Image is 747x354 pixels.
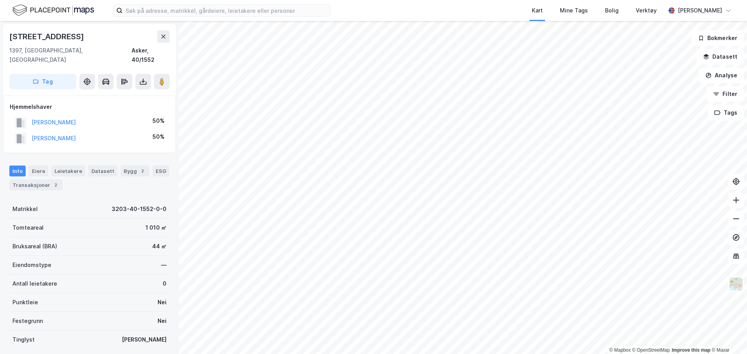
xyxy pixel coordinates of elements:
[9,30,86,43] div: [STREET_ADDRESS]
[112,204,167,214] div: 3203-40-1552-0-0
[9,166,26,176] div: Info
[729,277,743,291] img: Z
[12,3,94,17] img: logo.f888ab2527a4732fd821a326f86c7f29.svg
[560,6,588,15] div: Mine Tags
[158,298,167,307] div: Nei
[158,316,167,326] div: Nei
[12,335,35,344] div: Tinglyst
[52,181,60,189] div: 2
[161,260,167,270] div: —
[12,204,38,214] div: Matrikkel
[636,6,657,15] div: Verktøy
[12,260,51,270] div: Eiendomstype
[605,6,619,15] div: Bolig
[691,30,744,46] button: Bokmerker
[672,347,710,353] a: Improve this map
[122,335,167,344] div: [PERSON_NAME]
[9,74,76,89] button: Tag
[146,223,167,232] div: 1 010 ㎡
[609,347,631,353] a: Mapbox
[12,298,38,307] div: Punktleie
[139,167,146,175] div: 2
[632,347,670,353] a: OpenStreetMap
[163,279,167,288] div: 0
[121,166,149,176] div: Bygg
[153,166,169,176] div: ESG
[696,49,744,65] button: Datasett
[132,46,170,65] div: Asker, 40/1552
[708,317,747,354] iframe: Chat Widget
[51,166,85,176] div: Leietakere
[153,116,165,126] div: 50%
[699,68,744,83] button: Analyse
[123,5,330,16] input: Søk på adresse, matrikkel, gårdeiere, leietakere eller personer
[12,316,43,326] div: Festegrunn
[10,102,169,112] div: Hjemmelshaver
[12,279,57,288] div: Antall leietakere
[9,180,63,190] div: Transaksjoner
[532,6,543,15] div: Kart
[153,132,165,141] div: 50%
[152,242,167,251] div: 44 ㎡
[707,86,744,102] button: Filter
[12,223,44,232] div: Tomteareal
[29,166,48,176] div: Eiere
[9,46,132,65] div: 1397, [GEOGRAPHIC_DATA], [GEOGRAPHIC_DATA]
[88,166,117,176] div: Datasett
[708,105,744,120] button: Tags
[12,242,57,251] div: Bruksareal (BRA)
[678,6,722,15] div: [PERSON_NAME]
